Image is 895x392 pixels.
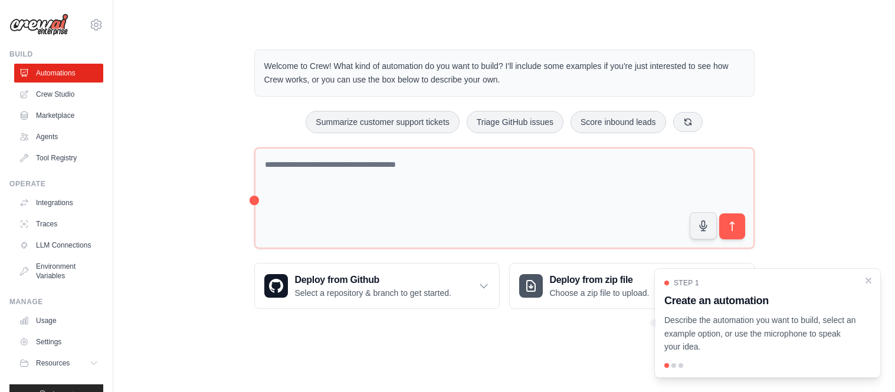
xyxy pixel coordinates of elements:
[306,111,459,133] button: Summarize customer support tickets
[14,106,103,125] a: Marketplace
[9,179,103,189] div: Operate
[14,127,103,146] a: Agents
[571,111,666,133] button: Score inbound leads
[9,50,103,59] div: Build
[14,149,103,167] a: Tool Registry
[664,314,857,354] p: Describe the automation you want to build, select an example option, or use the microphone to spe...
[467,111,563,133] button: Triage GitHub issues
[14,257,103,285] a: Environment Variables
[864,276,873,285] button: Close walkthrough
[550,273,650,287] h3: Deploy from zip file
[14,215,103,233] a: Traces
[674,278,699,288] span: Step 1
[14,193,103,212] a: Integrations
[550,287,650,299] p: Choose a zip file to upload.
[264,60,745,87] p: Welcome to Crew! What kind of automation do you want to build? I'll include some examples if you'...
[36,358,70,368] span: Resources
[295,273,451,287] h3: Deploy from Github
[9,14,68,36] img: Logo
[14,64,103,83] a: Automations
[295,287,451,299] p: Select a repository & branch to get started.
[14,311,103,330] a: Usage
[9,297,103,307] div: Manage
[14,236,103,255] a: LLM Connections
[664,292,857,309] h3: Create an automation
[14,332,103,351] a: Settings
[14,85,103,104] a: Crew Studio
[14,354,103,373] button: Resources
